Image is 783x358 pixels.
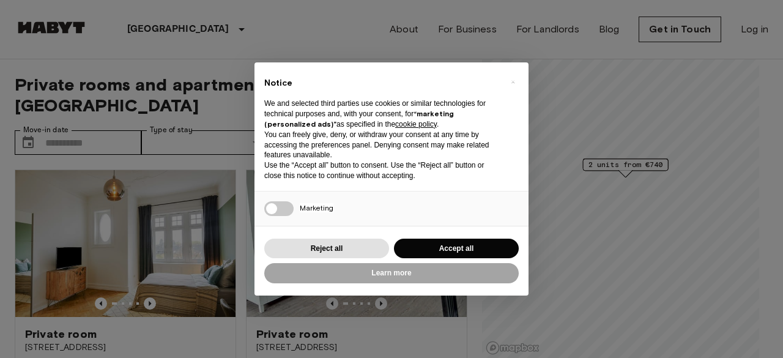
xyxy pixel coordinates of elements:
[511,75,515,89] span: ×
[264,160,499,181] p: Use the “Accept all” button to consent. Use the “Reject all” button or close this notice to conti...
[503,72,522,92] button: Close this notice
[264,263,519,283] button: Learn more
[264,109,454,129] strong: “marketing (personalized ads)”
[300,203,333,212] span: Marketing
[395,120,437,129] a: cookie policy
[264,77,499,89] h2: Notice
[394,239,519,259] button: Accept all
[264,130,499,160] p: You can freely give, deny, or withdraw your consent at any time by accessing the preferences pane...
[264,99,499,129] p: We and selected third parties use cookies or similar technologies for technical purposes and, wit...
[264,239,389,259] button: Reject all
